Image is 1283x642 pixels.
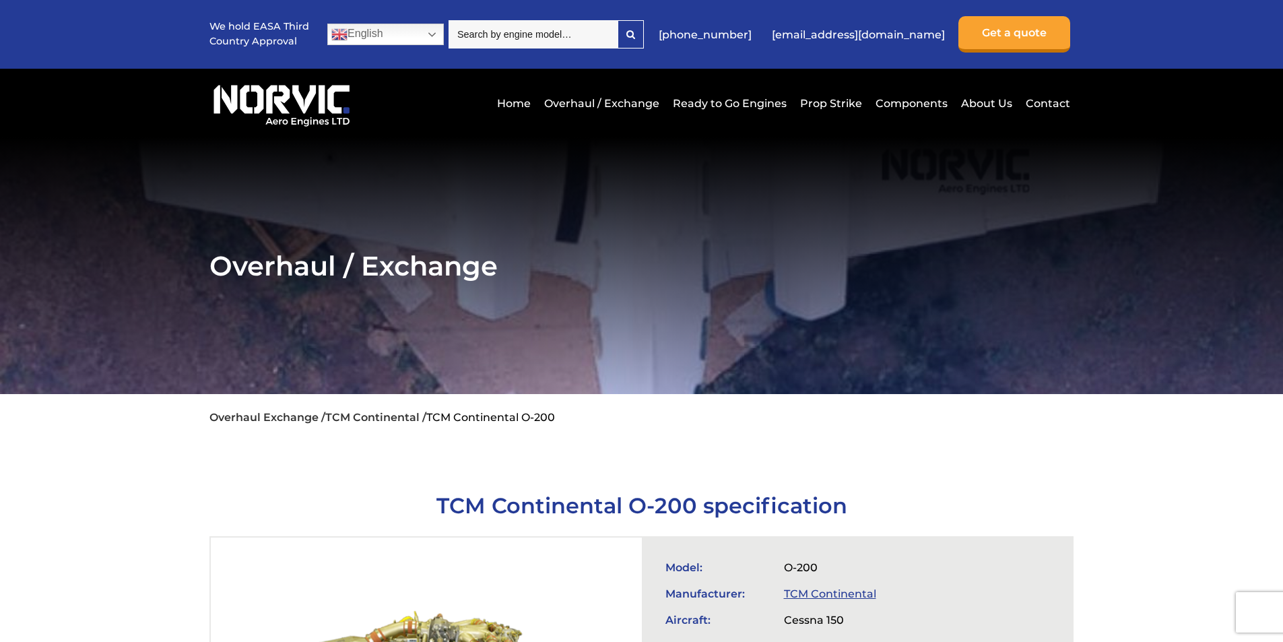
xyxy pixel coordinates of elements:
[777,607,994,633] td: Cessna 150
[958,16,1070,53] a: Get a quote
[659,607,777,633] td: Aircraft:
[652,18,758,51] a: [PHONE_NUMBER]
[209,411,325,424] a: Overhaul Exchange /
[669,87,790,120] a: Ready to Go Engines
[325,411,426,424] a: TCM Continental /
[331,26,348,42] img: en
[209,20,310,49] p: We hold EASA Third Country Approval
[872,87,951,120] a: Components
[797,87,865,120] a: Prop Strike
[209,249,1074,282] h2: Overhaul / Exchange
[541,87,663,120] a: Overhaul / Exchange
[659,554,777,581] td: Model:
[449,20,618,49] input: Search by engine model…
[426,411,555,424] li: TCM Continental O-200
[659,581,777,607] td: Manufacturer:
[209,79,354,127] img: Norvic Aero Engines logo
[327,24,444,45] a: English
[494,87,534,120] a: Home
[777,554,994,581] td: O-200
[958,87,1016,120] a: About Us
[1022,87,1070,120] a: Contact
[765,18,952,51] a: [EMAIL_ADDRESS][DOMAIN_NAME]
[209,492,1074,519] h1: TCM Continental O-200 specification
[784,587,876,600] a: TCM Continental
